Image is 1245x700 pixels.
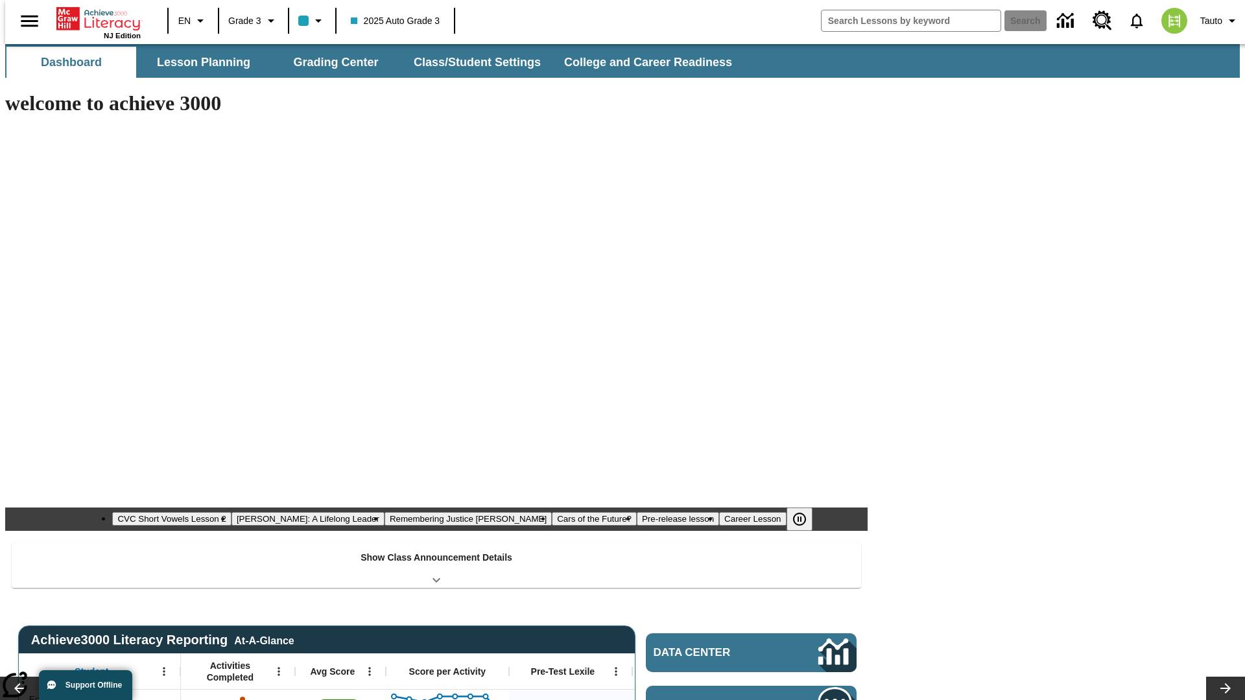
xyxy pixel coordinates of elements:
[1200,14,1222,28] span: Tauto
[12,543,861,588] div: Show Class Announcement Details
[223,9,284,32] button: Grade: Grade 3, Select a grade
[360,662,379,681] button: Open Menu
[75,666,108,677] span: Student
[531,666,595,677] span: Pre-Test Lexile
[409,666,486,677] span: Score per Activity
[228,14,261,28] span: Grade 3
[31,633,294,647] span: Achieve3000 Literacy Reporting
[787,507,812,531] button: Pause
[6,47,136,78] button: Dashboard
[646,633,857,672] a: Data Center
[385,512,552,526] button: Slide 3 Remembering Justice O'Connor
[187,660,273,683] span: Activities Completed
[787,507,825,531] div: Pause
[39,670,132,700] button: Support Offline
[112,512,231,526] button: Slide 1 CVC Short Vowels Lesson 2
[56,5,141,40] div: Home
[178,14,191,28] span: EN
[1195,9,1245,32] button: Profile/Settings
[271,47,401,78] button: Grading Center
[104,32,141,40] span: NJ Edition
[293,9,331,32] button: Class color is light blue. Change class color
[554,47,742,78] button: College and Career Readiness
[606,662,626,681] button: Open Menu
[1161,8,1187,34] img: avatar image
[65,681,122,690] span: Support Offline
[1120,4,1154,38] a: Notifications
[310,666,355,677] span: Avg Score
[10,2,49,40] button: Open side menu
[231,512,385,526] button: Slide 2 Dianne Feinstein: A Lifelong Leader
[234,633,294,647] div: At-A-Glance
[361,551,512,565] p: Show Class Announcement Details
[719,512,786,526] button: Slide 6 Career Lesson
[5,47,744,78] div: SubNavbar
[351,14,440,28] span: 2025 Auto Grade 3
[139,47,268,78] button: Lesson Planning
[269,662,289,681] button: Open Menu
[1085,3,1120,38] a: Resource Center, Will open in new tab
[5,44,1240,78] div: SubNavbar
[403,47,551,78] button: Class/Student Settings
[654,646,775,659] span: Data Center
[154,662,174,681] button: Open Menu
[552,512,637,526] button: Slide 4 Cars of the Future?
[637,512,719,526] button: Slide 5 Pre-release lesson
[1049,3,1085,39] a: Data Center
[1154,4,1195,38] button: Select a new avatar
[822,10,1001,31] input: search field
[1206,677,1245,700] button: Lesson carousel, Next
[56,6,141,32] a: Home
[172,9,214,32] button: Language: EN, Select a language
[5,91,868,115] h1: welcome to achieve 3000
